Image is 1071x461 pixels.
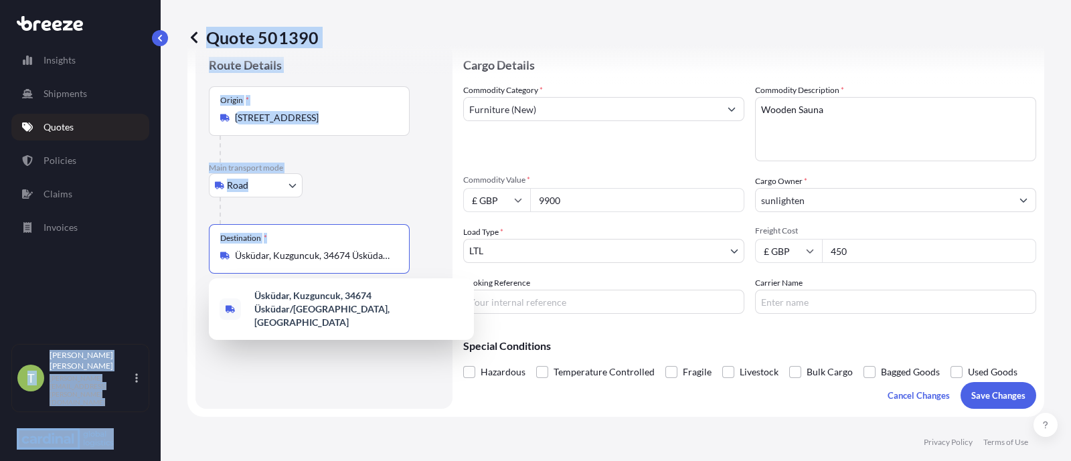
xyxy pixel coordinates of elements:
span: Commodity Value [463,175,744,185]
b: Üsküdar, Kuzguncuk, 34674 Üsküdar/[GEOGRAPHIC_DATA], [GEOGRAPHIC_DATA] [254,290,390,328]
input: Full name [756,188,1011,212]
input: Origin [235,111,393,124]
p: [PERSON_NAME] [PERSON_NAME] [50,350,133,371]
p: Special Conditions [463,341,1036,351]
p: Privacy Policy [924,437,973,448]
p: Quote 501390 [187,27,319,48]
p: Terms of Use [983,437,1028,448]
input: Your internal reference [463,290,744,314]
p: Insights [44,54,76,67]
span: Freight Cost [755,225,1036,236]
label: Booking Reference [463,276,530,290]
input: Destination [235,249,393,262]
span: Temperature Controlled [554,362,655,382]
p: Policies [44,154,76,167]
span: T [27,371,35,385]
label: Cargo Owner [755,175,807,188]
button: Show suggestions [720,97,744,121]
span: Livestock [740,362,778,382]
span: Hazardous [481,362,525,382]
p: Save Changes [971,389,1025,402]
p: Invoices [44,221,78,234]
button: Select transport [209,173,303,197]
input: Enter name [755,290,1036,314]
label: Carrier Name [755,276,803,290]
span: Load Type [463,225,503,239]
input: Type amount [530,188,744,212]
input: Select a commodity type [464,97,720,121]
span: Fragile [683,362,712,382]
img: organization-logo [17,428,114,450]
span: Road [227,179,248,192]
span: Used Goods [968,362,1017,382]
span: Bagged Goods [881,362,940,382]
label: Commodity Description [755,84,844,97]
p: Cancel Changes [888,389,950,402]
span: Bulk Cargo [807,362,853,382]
textarea: Wooden Sauna [755,97,1036,161]
p: Shipments [44,87,87,100]
p: Quotes [44,120,74,134]
label: Commodity Category [463,84,543,97]
span: LTL [469,244,483,258]
div: Destination [220,233,267,244]
div: Show suggestions [209,278,474,340]
p: Claims [44,187,72,201]
div: Origin [220,95,249,106]
input: Enter amount [822,239,1036,263]
p: [PERSON_NAME][EMAIL_ADDRESS][PERSON_NAME][DOMAIN_NAME] [50,374,133,406]
p: Main transport mode [209,163,439,173]
button: Show suggestions [1011,188,1036,212]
